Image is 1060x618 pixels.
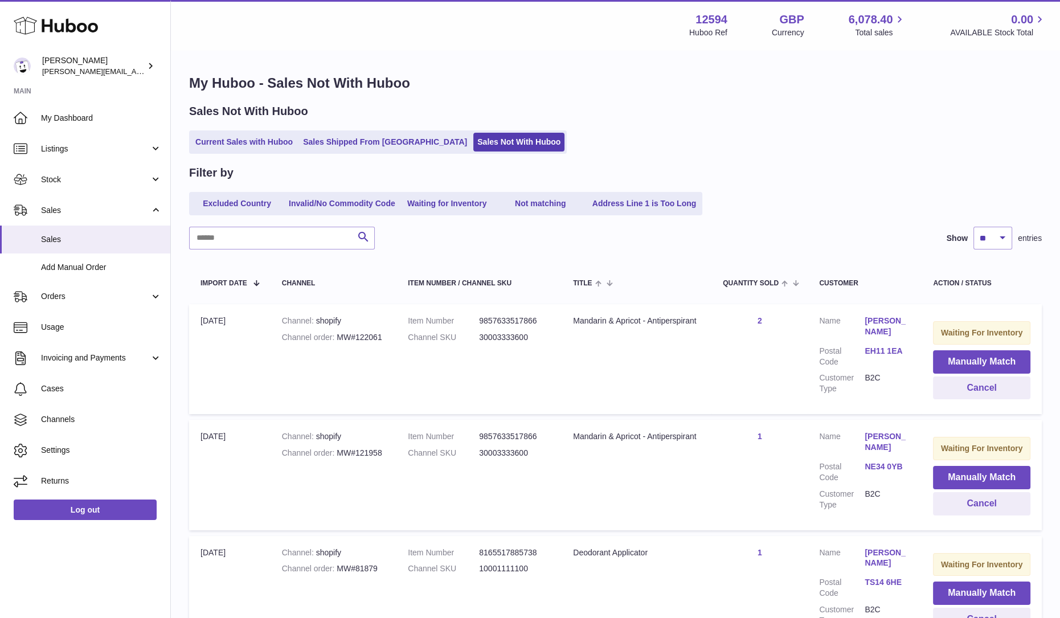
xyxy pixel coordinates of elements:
div: shopify [282,547,385,558]
div: Item Number / Channel SKU [408,280,550,287]
a: Invalid/No Commodity Code [285,194,399,213]
a: 2 [758,316,762,325]
div: Mandarin & Apricot - Antiperspirant [573,431,700,442]
span: Cases [41,383,162,394]
strong: Waiting For Inventory [941,444,1022,453]
h2: Filter by [189,165,234,181]
span: Add Manual Order [41,262,162,273]
span: Settings [41,445,162,456]
div: Customer [819,280,910,287]
span: Sales [41,234,162,245]
a: 1 [758,432,762,441]
strong: Channel [282,548,316,557]
span: AVAILABLE Stock Total [950,27,1046,38]
div: [PERSON_NAME] [42,55,145,77]
strong: GBP [779,12,804,27]
a: [PERSON_NAME] [865,431,910,453]
strong: Channel order [282,448,337,457]
dt: Customer Type [819,373,865,394]
dt: Name [819,431,865,456]
span: entries [1018,233,1042,244]
dd: B2C [865,489,910,510]
dt: Postal Code [819,346,865,367]
span: Listings [41,144,150,154]
div: Mandarin & Apricot - Antiperspirant [573,316,700,326]
a: 1 [758,548,762,557]
strong: Channel order [282,333,337,342]
a: Address Line 1 is Too Long [588,194,701,213]
span: 0.00 [1011,12,1033,27]
a: Sales Shipped From [GEOGRAPHIC_DATA] [299,133,471,152]
dt: Name [819,316,865,340]
div: MW#81879 [282,563,385,574]
a: [PERSON_NAME] [865,316,910,337]
a: Waiting for Inventory [402,194,493,213]
a: Log out [14,500,157,520]
div: Currency [772,27,804,38]
dt: Item Number [408,316,479,326]
a: 0.00 AVAILABLE Stock Total [950,12,1046,38]
dd: 9857633517866 [479,431,550,442]
label: Show [947,233,968,244]
span: Usage [41,322,162,333]
span: My Dashboard [41,113,162,124]
div: MW#122061 [282,332,385,343]
button: Cancel [933,376,1030,400]
span: Title [573,280,592,287]
td: [DATE] [189,304,271,414]
span: Quantity Sold [723,280,779,287]
span: Invoicing and Payments [41,353,150,363]
a: Sales Not With Huboo [473,133,564,152]
a: Excluded Country [191,194,283,213]
dt: Channel SKU [408,332,479,343]
dt: Item Number [408,431,479,442]
dd: 10001111100 [479,563,550,574]
a: TS14 6HE [865,577,910,588]
dt: Postal Code [819,577,865,599]
span: Total sales [855,27,906,38]
td: [DATE] [189,420,271,530]
div: Deodorant Applicator [573,547,700,558]
a: 6,078.40 Total sales [849,12,906,38]
img: owen@wearemakewaves.com [14,58,31,75]
div: shopify [282,316,385,326]
div: MW#121958 [282,448,385,459]
span: Orders [41,291,150,302]
dt: Channel SKU [408,563,479,574]
dd: 30003333600 [479,448,550,459]
a: [PERSON_NAME] [865,547,910,569]
button: Manually Match [933,466,1030,489]
a: EH11 1EA [865,346,910,357]
a: NE34 0YB [865,461,910,472]
strong: Waiting For Inventory [941,560,1022,569]
strong: 12594 [695,12,727,27]
button: Cancel [933,492,1030,515]
h1: My Huboo - Sales Not With Huboo [189,74,1042,92]
a: Not matching [495,194,586,213]
dt: Customer Type [819,489,865,510]
button: Manually Match [933,582,1030,605]
dd: B2C [865,373,910,394]
dt: Postal Code [819,461,865,483]
span: Import date [200,280,247,287]
dt: Name [819,547,865,572]
button: Manually Match [933,350,1030,374]
div: shopify [282,431,385,442]
span: Returns [41,476,162,486]
span: [PERSON_NAME][EMAIL_ADDRESS][DOMAIN_NAME] [42,67,228,76]
dd: 8165517885738 [479,547,550,558]
div: Channel [282,280,385,287]
strong: Channel order [282,564,337,573]
strong: Channel [282,316,316,325]
a: Current Sales with Huboo [191,133,297,152]
strong: Channel [282,432,316,441]
dt: Item Number [408,547,479,558]
h2: Sales Not With Huboo [189,104,308,119]
span: Stock [41,174,150,185]
dd: 9857633517866 [479,316,550,326]
span: Channels [41,414,162,425]
span: 6,078.40 [849,12,893,27]
span: Sales [41,205,150,216]
div: Huboo Ref [689,27,727,38]
div: Action / Status [933,280,1030,287]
